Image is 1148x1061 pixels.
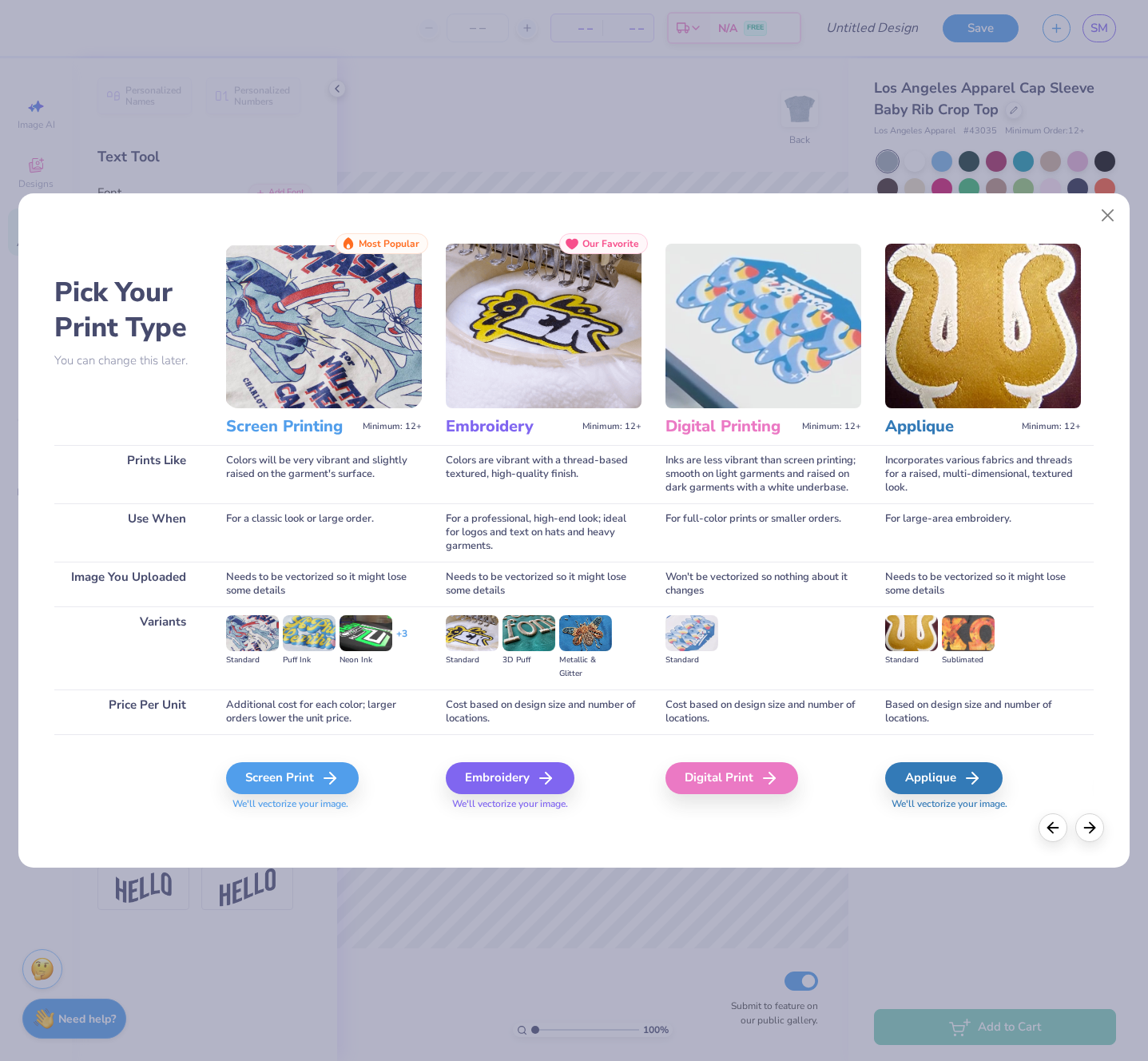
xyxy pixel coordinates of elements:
span: Minimum: 12+ [582,421,642,432]
div: For large-area embroidery. [885,503,1081,562]
span: We'll vectorize your image. [226,797,422,811]
div: Incorporates various fabrics and threads for a raised, multi-dimensional, textured look. [885,445,1081,503]
div: Standard [446,654,499,667]
div: Sublimated [942,654,995,667]
div: Needs to be vectorized so it might lose some details [885,562,1081,606]
h2: Pick Your Print Type [54,275,202,345]
img: Standard [446,615,499,650]
h3: Digital Printing [665,416,796,437]
div: Standard [226,654,279,667]
h3: Embroidery [446,416,576,437]
div: 3D Puff [502,654,555,667]
img: Digital Printing [665,244,861,408]
div: Standard [885,654,938,667]
img: Puff Ink [283,615,336,650]
span: Our Favorite [582,238,639,249]
div: Use When [54,503,202,562]
div: Prints Like [54,445,202,503]
img: Standard [885,615,938,650]
div: Needs to be vectorized so it might lose some details [446,562,642,606]
img: Screen Printing [226,244,422,408]
div: Embroidery [446,762,574,794]
span: We'll vectorize your image. [885,797,1081,811]
div: Colors will be very vibrant and slightly raised on the garment's surface. [226,445,422,503]
div: Based on design size and number of locations. [885,689,1081,734]
h3: Screen Printing [226,416,356,437]
img: 3D Puff [502,615,555,650]
img: Standard [226,615,279,650]
div: Colors are vibrant with a thread-based textured, high-quality finish. [446,445,642,503]
span: We'll vectorize your image. [446,797,642,811]
div: + 3 [396,627,407,654]
div: For a classic look or large order. [226,503,422,562]
div: Neon Ink [340,654,392,667]
div: Cost based on design size and number of locations. [446,689,642,734]
div: Cost based on design size and number of locations. [665,689,861,734]
span: Most Popular [359,238,419,249]
div: Standard [665,654,718,667]
span: Minimum: 12+ [802,421,861,432]
img: Sublimated [942,615,995,650]
div: Additional cost for each color; larger orders lower the unit price. [226,689,422,734]
div: Variants [54,606,202,689]
img: Applique [885,244,1081,408]
img: Metallic & Glitter [559,615,612,650]
img: Embroidery [446,244,642,408]
div: For full-color prints or smaller orders. [665,503,861,562]
div: Won't be vectorized so nothing about it changes [665,562,861,606]
div: For a professional, high-end look; ideal for logos and text on hats and heavy garments. [446,503,642,562]
div: Needs to be vectorized so it might lose some details [226,562,422,606]
img: Neon Ink [340,615,392,650]
div: Puff Ink [283,654,336,667]
button: Close [1093,201,1123,231]
div: Applique [885,762,1003,794]
div: Price Per Unit [54,689,202,734]
p: You can change this later. [54,354,202,368]
div: Inks are less vibrant than screen printing; smooth on light garments and raised on dark garments ... [665,445,861,503]
span: Minimum: 12+ [1022,421,1081,432]
img: Standard [665,615,718,650]
div: Image You Uploaded [54,562,202,606]
div: Screen Print [226,762,359,794]
h3: Applique [885,416,1015,437]
span: Minimum: 12+ [363,421,422,432]
div: Digital Print [665,762,798,794]
div: Metallic & Glitter [559,654,612,681]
